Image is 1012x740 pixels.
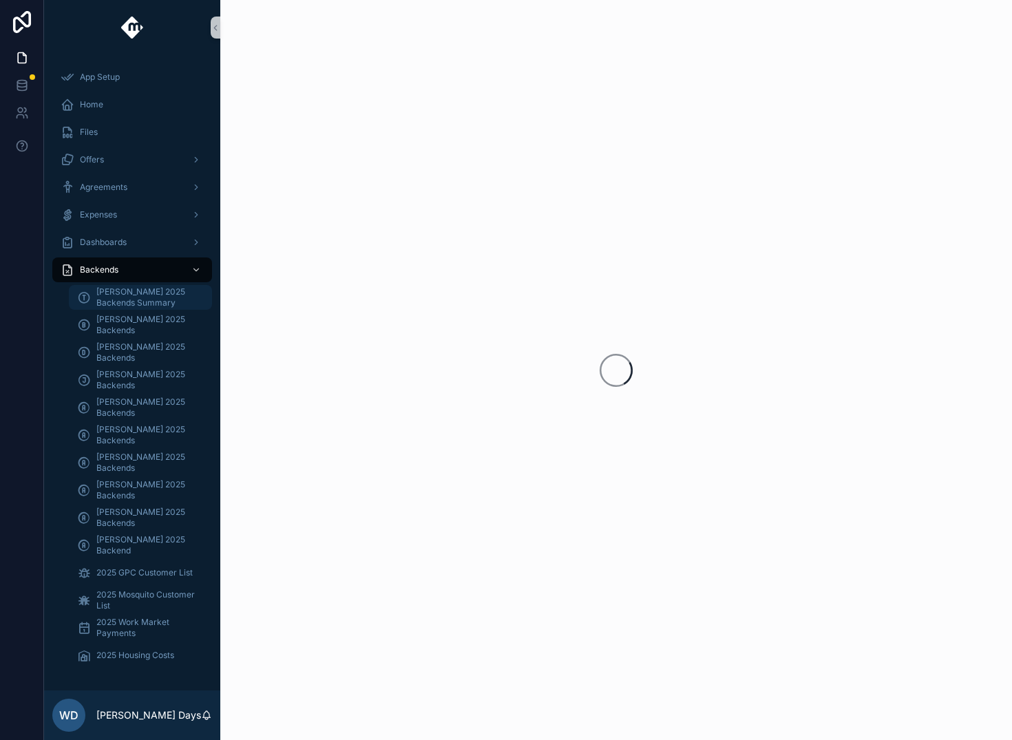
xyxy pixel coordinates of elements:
a: 2025 GPC Customer List [69,560,212,585]
a: [PERSON_NAME] 2025 Backends [69,313,212,337]
a: 2025 Mosquito Customer List [69,588,212,613]
span: [PERSON_NAME] 2025 Backends [96,341,198,363]
span: Backends [80,264,118,275]
span: [PERSON_NAME] 2025 Backends [96,314,198,336]
span: App Setup [80,72,120,83]
span: [PERSON_NAME] 2025 Backend [96,534,198,556]
a: Expenses [52,202,212,227]
a: App Setup [52,65,212,89]
a: [PERSON_NAME] 2025 Backends Summary [69,285,212,310]
span: 2025 Mosquito Customer List [96,589,198,611]
a: [PERSON_NAME] 2025 Backends [69,450,212,475]
a: [PERSON_NAME] 2025 Backends [69,340,212,365]
p: [PERSON_NAME] Days [96,708,201,722]
span: [PERSON_NAME] 2025 Backends Summary [96,286,198,308]
span: Agreements [80,182,127,193]
span: WD [59,707,78,723]
span: Files [80,127,98,138]
span: 2025 GPC Customer List [96,567,193,578]
span: [PERSON_NAME] 2025 Backends [96,397,198,419]
span: Dashboards [80,237,127,248]
a: Dashboards [52,230,212,255]
a: Home [52,92,212,117]
span: [PERSON_NAME] 2025 Backends [96,452,198,474]
div: scrollable content [44,55,220,686]
a: Agreements [52,175,212,200]
a: Backends [52,257,212,282]
a: Offers [52,147,212,172]
a: 2025 Housing Costs [69,643,212,668]
a: [PERSON_NAME] 2025 Backends [69,478,212,503]
span: Offers [80,154,104,165]
a: [PERSON_NAME] 2025 Backends [69,505,212,530]
span: [PERSON_NAME] 2025 Backends [96,479,198,501]
span: 2025 Housing Costs [96,650,174,661]
img: App logo [121,17,144,39]
a: 2025 Work Market Payments [69,615,212,640]
a: [PERSON_NAME] 2025 Backends [69,395,212,420]
span: [PERSON_NAME] 2025 Backends [96,369,198,391]
span: Expenses [80,209,117,220]
span: [PERSON_NAME] 2025 Backends [96,507,198,529]
span: [PERSON_NAME] 2025 Backends [96,424,198,446]
span: Home [80,99,103,110]
a: Files [52,120,212,145]
a: [PERSON_NAME] 2025 Backends [69,423,212,447]
a: [PERSON_NAME] 2025 Backend [69,533,212,558]
span: 2025 Work Market Payments [96,617,198,639]
a: [PERSON_NAME] 2025 Backends [69,368,212,392]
